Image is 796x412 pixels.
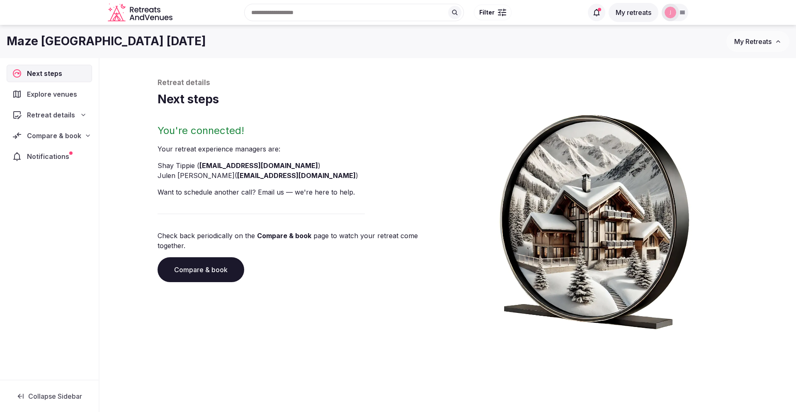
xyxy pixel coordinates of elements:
[257,232,311,240] a: Compare & book
[158,257,244,282] a: Compare & book
[158,78,738,88] p: Retreat details
[27,110,75,120] span: Retreat details
[7,33,206,49] h1: Maze [GEOGRAPHIC_DATA] [DATE]
[199,161,318,170] a: [EMAIL_ADDRESS][DOMAIN_NAME]
[237,171,356,180] a: [EMAIL_ADDRESS][DOMAIN_NAME]
[108,3,174,22] a: Visit the homepage
[609,8,658,17] a: My retreats
[7,148,92,165] a: Notifications
[108,3,174,22] svg: Retreats and Venues company logo
[479,8,495,17] span: Filter
[28,392,82,400] span: Collapse Sidebar
[158,187,444,197] p: Want to schedule another call? Email us — we're here to help.
[158,161,444,171] li: Shay Tippie ( )
[158,124,444,137] h2: You're connected!
[609,3,658,22] button: My retreats
[27,151,73,161] span: Notifications
[7,85,92,103] a: Explore venues
[27,89,80,99] span: Explore venues
[474,5,512,20] button: Filter
[158,231,444,251] p: Check back periodically on the page to watch your retreat come together.
[158,144,444,154] p: Your retreat experience manager s are :
[484,107,705,329] img: Winter chalet retreat in picture frame
[27,131,81,141] span: Compare & book
[734,37,772,46] span: My Retreats
[726,31,789,52] button: My Retreats
[158,171,444,180] li: Julen [PERSON_NAME] ( )
[665,7,676,18] img: jolynn.hall
[7,65,92,82] a: Next steps
[7,387,92,405] button: Collapse Sidebar
[27,68,66,78] span: Next steps
[158,91,738,107] h1: Next steps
